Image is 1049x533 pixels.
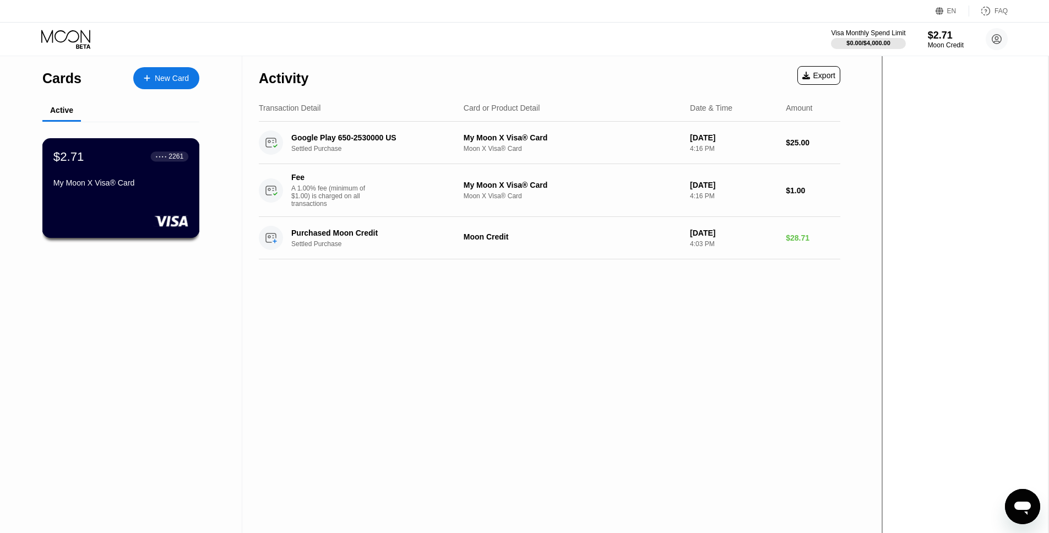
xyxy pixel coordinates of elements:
div: Export [802,71,835,80]
div: Export [797,66,840,85]
div: ● ● ● ● [156,155,167,158]
div: Google Play 650-2530000 US [291,133,455,142]
div: Activity [259,70,308,86]
div: My Moon X Visa® Card [53,178,188,187]
div: Visa Monthly Spend Limit$0.00/$4,000.00 [831,29,905,49]
div: $2.71Moon Credit [928,30,964,49]
iframe: Button to launch messaging window [1005,489,1040,524]
div: New Card [155,74,189,83]
div: Google Play 650-2530000 USSettled PurchaseMy Moon X Visa® CardMoon X Visa® Card[DATE]4:16 PM$25.00 [259,122,840,164]
div: Transaction Detail [259,104,320,112]
div: $28.71 [786,233,840,242]
div: EN [936,6,969,17]
div: $25.00 [786,138,840,147]
div: $0.00 / $4,000.00 [846,40,890,46]
div: 4:03 PM [690,240,777,248]
div: Moon Credit [464,232,681,241]
div: 4:16 PM [690,145,777,153]
div: Cards [42,70,81,86]
div: $2.71 [928,30,964,41]
div: Active [50,106,73,115]
div: 4:16 PM [690,192,777,200]
div: $2.71 [53,149,84,164]
div: My Moon X Visa® Card [464,133,681,142]
div: Visa Monthly Spend Limit [831,29,905,37]
div: Date & Time [690,104,732,112]
div: A 1.00% fee (minimum of $1.00) is charged on all transactions [291,184,374,208]
div: Moon Credit [928,41,964,49]
div: Amount [786,104,812,112]
div: Settled Purchase [291,145,468,153]
div: Purchased Moon Credit [291,229,455,237]
div: [DATE] [690,133,777,142]
div: $1.00 [786,186,840,195]
div: New Card [133,67,199,89]
div: FAQ [969,6,1008,17]
div: Moon X Visa® Card [464,192,681,200]
div: My Moon X Visa® Card [464,181,681,189]
div: Moon X Visa® Card [464,145,681,153]
div: Fee [291,173,368,182]
div: FAQ [994,7,1008,15]
div: Settled Purchase [291,240,468,248]
div: Card or Product Detail [464,104,540,112]
div: $2.71● ● ● ●2261My Moon X Visa® Card [43,139,199,237]
div: 2261 [169,153,183,160]
div: Purchased Moon CreditSettled PurchaseMoon Credit[DATE]4:03 PM$28.71 [259,217,840,259]
div: EN [947,7,956,15]
div: [DATE] [690,181,777,189]
div: FeeA 1.00% fee (minimum of $1.00) is charged on all transactionsMy Moon X Visa® CardMoon X Visa® ... [259,164,840,217]
div: [DATE] [690,229,777,237]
